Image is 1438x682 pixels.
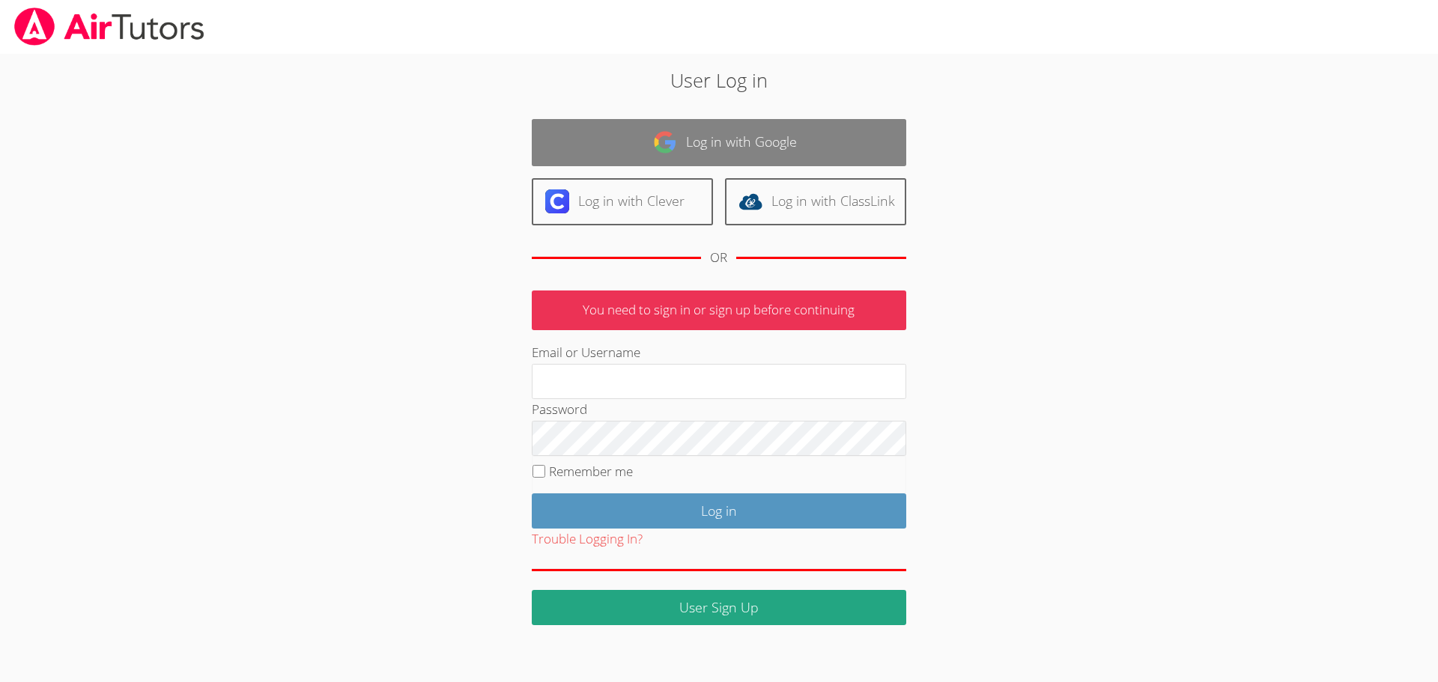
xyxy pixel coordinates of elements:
a: User Sign Up [532,590,906,625]
label: Remember me [549,463,633,480]
img: google-logo-50288ca7cdecda66e5e0955fdab243c47b7ad437acaf1139b6f446037453330a.svg [653,130,677,154]
p: You need to sign in or sign up before continuing [532,290,906,330]
img: airtutors_banner-c4298cdbf04f3fff15de1276eac7730deb9818008684d7c2e4769d2f7ddbe033.png [13,7,206,46]
label: Email or Username [532,344,640,361]
a: Log in with ClassLink [725,178,906,225]
div: OR [710,247,727,269]
img: clever-logo-6eab21bc6e7a338710f1a6ff85c0baf02591cd810cc4098c63d3a4b26e2feb20.svg [545,189,569,213]
img: classlink-logo-d6bb404cc1216ec64c9a2012d9dc4662098be43eaf13dc465df04b49fa7ab582.svg [738,189,762,213]
h2: User Log in [331,66,1108,94]
a: Log in with Clever [532,178,713,225]
button: Trouble Logging In? [532,529,643,550]
a: Log in with Google [532,119,906,166]
label: Password [532,401,587,418]
input: Log in [532,493,906,529]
